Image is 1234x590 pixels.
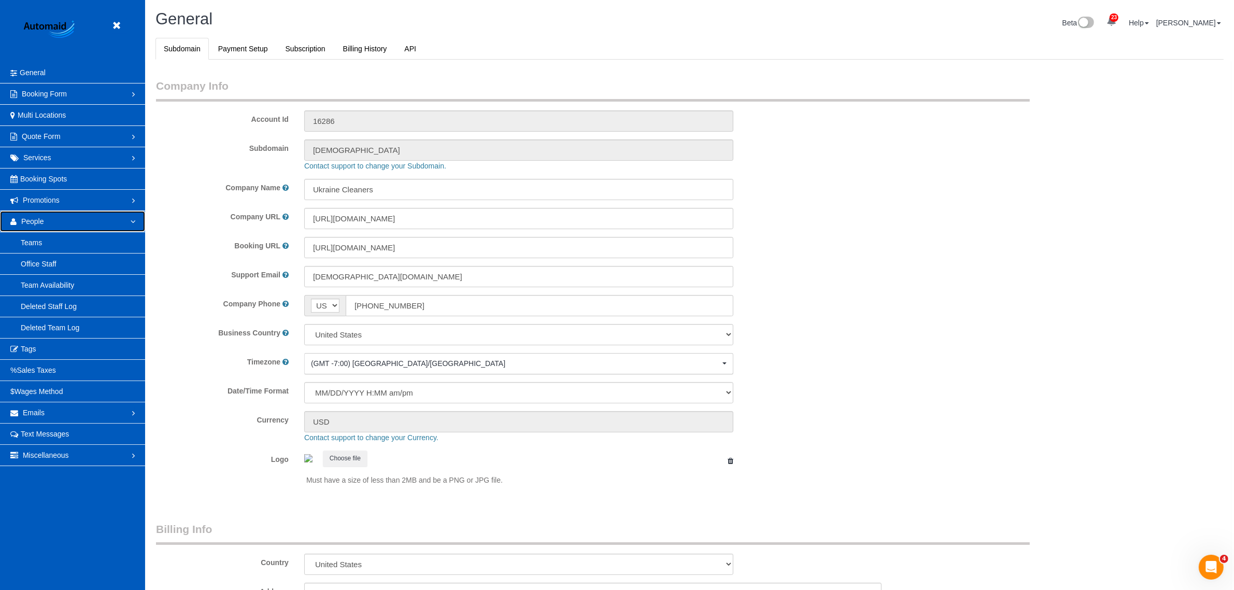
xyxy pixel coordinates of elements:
[1199,555,1224,580] iframe: Intercom live chat
[231,270,280,280] label: Support Email
[335,38,395,60] a: Billing History
[18,111,66,119] span: Multi Locations
[247,357,280,367] label: Timezone
[296,161,1186,171] div: Contact support to change your Subdomain.
[323,451,367,467] button: Choose file
[22,132,61,141] span: Quote Form
[20,68,46,77] span: General
[1220,555,1228,563] span: 4
[21,430,69,438] span: Text Messages
[17,366,55,374] span: Sales Taxes
[148,382,296,396] label: Date/Time Format
[18,18,83,41] img: Automaid Logo
[20,175,67,183] span: Booking Spots
[148,411,296,425] label: Currency
[156,78,1030,102] legend: Company Info
[23,153,51,162] span: Services
[148,110,296,124] label: Account Id
[1156,19,1221,27] a: [PERSON_NAME]
[210,38,276,60] a: Payment Setup
[304,353,733,374] button: (GMT -7:00) [GEOGRAPHIC_DATA]/[GEOGRAPHIC_DATA]
[21,217,44,226] span: People
[1062,19,1095,27] a: Beta
[296,432,1186,443] div: Contact support to change your Currency.
[346,295,733,316] input: Phone
[1077,17,1094,30] img: New interface
[225,182,280,193] label: Company Name
[304,454,313,462] img: 8198af147c7ec167676e918a74526ec6ddc48321.png
[223,299,280,309] label: Company Phone
[23,409,45,417] span: Emails
[155,10,212,28] span: General
[23,451,69,459] span: Miscellaneous
[1110,13,1118,22] span: 23
[306,475,733,485] p: Must have a size of less than 2MB and be a PNG or JPG file.
[21,345,36,353] span: Tags
[23,196,60,204] span: Promotions
[277,38,334,60] a: Subscription
[234,241,280,251] label: Booking URL
[231,212,280,222] label: Company URL
[15,387,63,396] span: Wages Method
[311,358,720,369] span: (GMT -7:00) [GEOGRAPHIC_DATA]/[GEOGRAPHIC_DATA]
[218,328,280,338] label: Business Country
[148,139,296,153] label: Subdomain
[304,353,733,374] ol: Choose Timezone
[22,90,67,98] span: Booking Form
[261,557,289,568] label: Country
[396,38,424,60] a: API
[1101,10,1122,33] a: 23
[1129,19,1149,27] a: Help
[155,38,209,60] a: Subdomain
[156,522,1030,545] legend: Billing Info
[148,451,296,465] label: Logo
